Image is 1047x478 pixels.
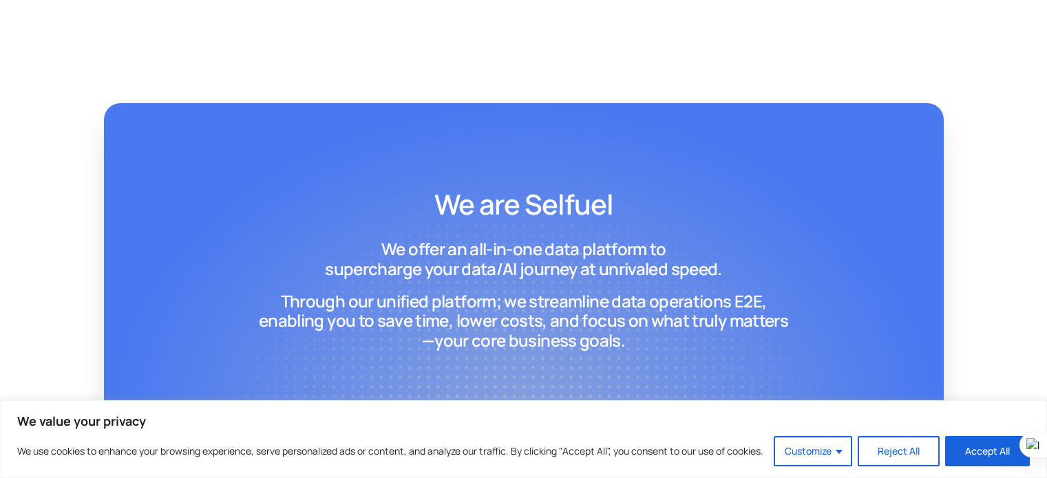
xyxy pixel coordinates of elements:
[774,436,852,466] button: Customize
[978,412,1047,478] iframe: Chat Widget
[945,436,1030,466] button: Accept All
[978,412,1047,478] div: Sohbet Aracı
[858,436,940,466] button: Reject All
[300,186,748,223] h2: We are Selfuel
[245,239,803,279] h3: We offer an all-in-one data platform to supercharge your data/AI journey at unrivaled speed.
[17,413,1030,429] p: We value your privacy
[245,292,803,351] h3: Through our unified platform; we streamline data operations E2E, enabling you to save time, lower...
[17,443,763,459] p: We use cookies to enhance your browsing experience, serve personalized ads or content, and analyz...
